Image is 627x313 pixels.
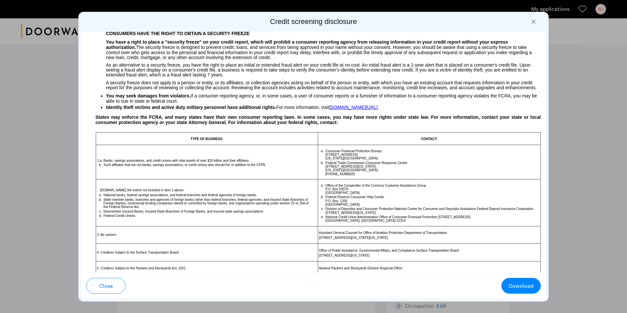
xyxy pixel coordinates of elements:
p: Such affiliates that are not banks, savings associations, or credit unions also should list, in a... [103,163,318,167]
p: Federal Credit Unions [103,214,318,218]
p: National banks, federal savings associations, and federal branches and federal agencies of foreig... [103,193,318,197]
button: button [501,278,541,294]
a: [DOMAIN_NAME][URL] [329,105,378,110]
p: Federal Reserve Consumer Help Center P.O. Box. 1200 [GEOGRAPHIC_DATA] [325,195,540,206]
p: CONSUMERS HAVE THE RIGHT TO OBTAIN A SECURITY FREEZE [106,28,541,40]
p: Federal Trade Commission Consumer Response Center [STREET_ADDRESS][US_STATE] [US_STATE][GEOGRAPHI... [325,161,540,176]
p: 3. Air carriers [96,232,318,237]
h2: Credit screening disclosure [81,17,546,26]
p: State member banks, branches and agencies of foreign banks (other than federal branches, federal ... [103,198,318,209]
p: A security freeze does not apply to a person or entity, or its affiliates, or collection agencies... [106,78,541,91]
span: You may seek damages from violators. [106,93,191,98]
button: button [86,278,126,294]
p: [DOMAIN_NAME] the extent not included in item 1 above: [96,188,318,193]
p: Assistant General Counsel for Office of Aviation Protection Department of Transportation [STREET_... [318,230,540,240]
p: Consumer Financial Protection Bureau [STREET_ADDRESS] [US_STATE][GEOGRAPHIC_DATA] [325,148,540,160]
p: States may enforce the FCRA, and many states have their own consumer reporting laws. In some case... [86,115,541,125]
p: Office of the Comptroller of the Currency Customer Assistance Group P.O. Box 53570 [GEOGRAPHIC_DATA] [325,183,540,195]
span: . [378,105,379,110]
p: As an alternative to a security freeze, you have the right to place an initial or extended fraud ... [106,60,541,78]
p: Nonmember Insured Banks, Insured State Branches of Foreign Banks, and insured state savings assoc... [103,210,318,213]
p: National Credit Union Administration Office of Consumer Financial Protection [STREET_ADDRESS] [GE... [325,215,540,223]
span: Identity theft victims and active duty military personnel have additional rights. [106,105,276,110]
p: Banks, savings associations, and credit unions with total assets of over $10 billion and their af... [103,157,318,162]
p: 5. Creditors Subject to the Packers and Stockyards Act, 1921 [96,265,318,271]
p: Nearest Packers and Stockyards Division Regional Office [318,265,540,271]
span: Close [99,282,113,290]
span: You have a right to place a "security freeze" on your credit report, which will prohibit a consum... [106,39,508,50]
p: The security freeze is designed to prevent credit, loans, and services from being approved in you... [106,40,541,60]
p: Division of Depositor and Consumer Protection National Center for Consumer and Depositor Assistan... [325,207,540,215]
span: Download [509,282,534,290]
span: For more information, visit [276,105,329,110]
p: 4. Creditors Subject to the Surface Transportation Board [96,250,318,255]
p: Office of Public Assistance, Governmental Affairs, and Compliance Surface Transportation Board [S... [318,247,540,258]
p: CONTACT: [318,136,540,142]
p: If a consumer reporting agency, or, in some cases, a user of consumer reports or a furnisher of i... [106,91,541,104]
p: TYPE OF BUSINESS: [96,136,318,142]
